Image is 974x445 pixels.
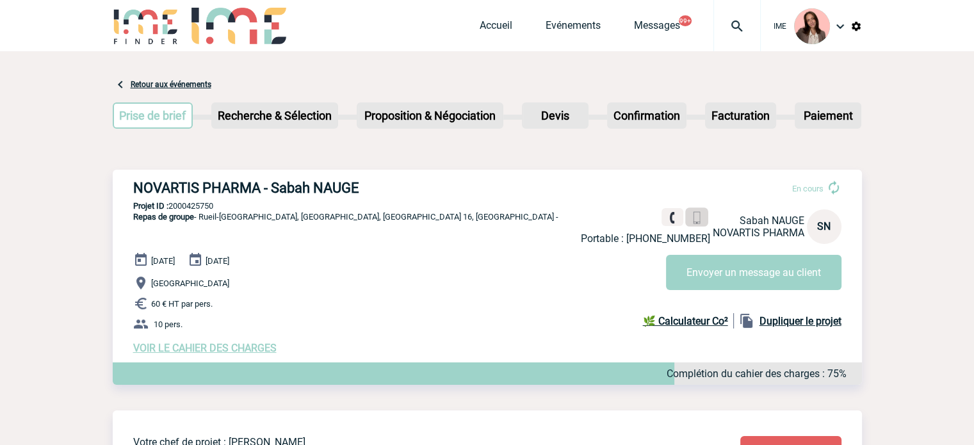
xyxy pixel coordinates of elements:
[133,212,194,222] span: Repas de groupe
[643,315,728,327] b: 🌿 Calculateur Co²
[634,19,680,37] a: Messages
[608,104,685,127] p: Confirmation
[113,8,179,44] img: IME-Finder
[706,104,775,127] p: Facturation
[206,256,229,266] span: [DATE]
[131,80,211,89] a: Retour aux événements
[792,184,824,193] span: En cours
[643,313,734,328] a: 🌿 Calculateur Co²
[480,19,512,37] a: Accueil
[358,104,502,127] p: Proposition & Négociation
[114,104,192,127] p: Prise de brief
[796,104,860,127] p: Paiement
[133,180,517,196] h3: NOVARTIS PHARMA - Sabah NAUGE
[523,104,587,127] p: Devis
[546,19,601,37] a: Evénements
[133,201,168,211] b: Projet ID :
[679,15,692,26] button: 99+
[739,313,754,328] img: file_copy-black-24dp.png
[774,22,786,31] span: IME
[151,256,175,266] span: [DATE]
[154,320,183,329] span: 10 pers.
[759,315,841,327] b: Dupliquer le projet
[690,212,702,224] img: portable.png
[794,8,830,44] img: 94396-3.png
[581,232,710,245] p: Portable : [PHONE_NUMBER]
[713,227,804,239] span: NOVARTIS PHARMA
[133,212,558,222] span: - Rueil-[GEOGRAPHIC_DATA], [GEOGRAPHIC_DATA], [GEOGRAPHIC_DATA] 16, [GEOGRAPHIC_DATA] -
[113,201,862,211] p: 2000425750
[666,255,841,290] button: Envoyer un message au client
[213,104,337,127] p: Recherche & Sélection
[133,342,277,354] a: VOIR LE CAHIER DES CHARGES
[667,212,678,223] img: fixe.png
[817,220,831,232] span: SN
[740,214,804,227] span: Sabah NAUGE
[151,279,229,288] span: [GEOGRAPHIC_DATA]
[151,299,213,309] span: 60 € HT par pers.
